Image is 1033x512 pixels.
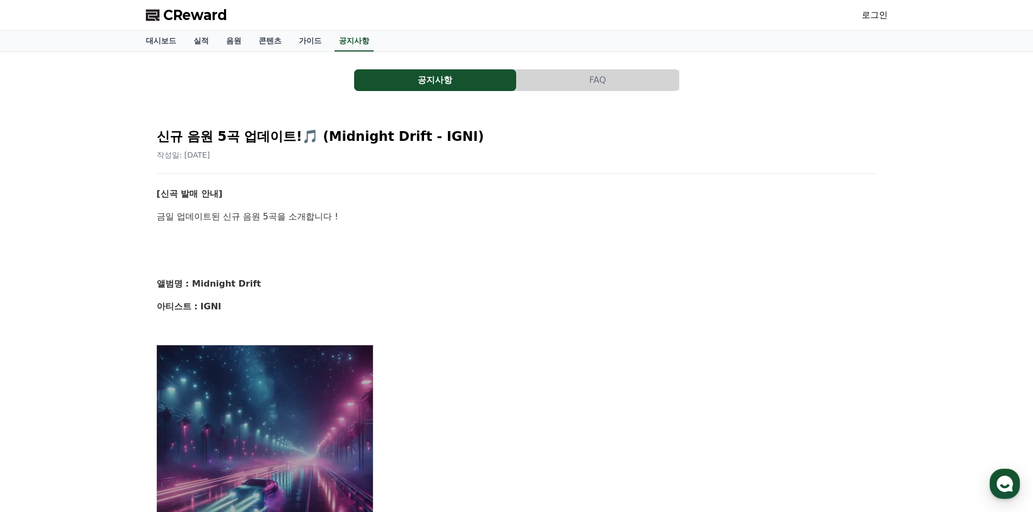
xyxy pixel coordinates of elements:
span: 작성일: [DATE] [157,151,210,159]
p: 금일 업데이트된 신규 음원 5곡을 소개합니다 ! [157,210,877,224]
span: CReward [163,7,227,24]
a: 공지사항 [354,69,517,91]
a: 가이드 [290,31,330,51]
a: 대시보드 [137,31,185,51]
strong: 앨범명 : Midnight Drift [157,278,261,289]
button: FAQ [517,69,679,91]
a: 로그인 [862,9,888,22]
a: CReward [146,7,227,24]
h2: 신규 음원 5곡 업데이트!🎵 (Midnight Drift - IGNI) [157,128,877,145]
a: 실적 [185,31,217,51]
a: 콘텐츠 [250,31,290,51]
a: 음원 [217,31,250,51]
strong: 아티스트 : [157,301,198,312]
strong: IGNI [201,301,221,312]
button: 공지사항 [354,69,516,91]
a: 공지사항 [335,31,374,51]
strong: [신곡 발매 안내] [157,189,223,199]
